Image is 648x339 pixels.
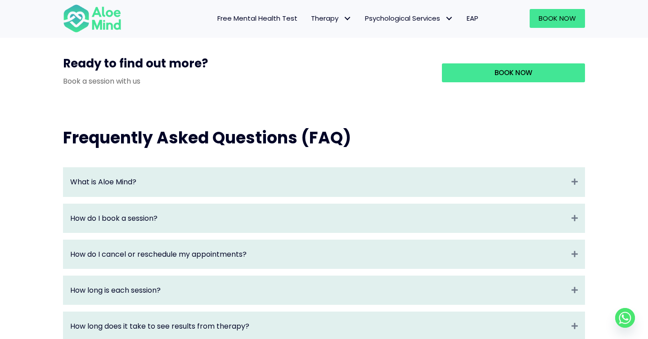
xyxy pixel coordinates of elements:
a: Whatsapp [615,308,635,328]
a: How long is each session? [70,285,567,295]
a: EAP [460,9,485,28]
a: Book Now [442,63,585,82]
a: TherapyTherapy: submenu [304,9,358,28]
a: Psychological ServicesPsychological Services: submenu [358,9,460,28]
span: Therapy [311,13,351,23]
span: Therapy: submenu [341,12,354,25]
i: Expand [571,321,578,331]
a: How long does it take to see results from therapy? [70,321,567,331]
a: How do I book a session? [70,213,567,223]
i: Expand [571,285,578,295]
a: Book Now [530,9,585,28]
p: Book a session with us [63,76,428,86]
span: Frequently Asked Questions (FAQ) [63,126,351,149]
a: What is Aloe Mind? [70,177,567,187]
a: How do I cancel or reschedule my appointments? [70,249,567,259]
span: Free Mental Health Test [217,13,297,23]
span: Book Now [495,68,532,77]
i: Expand [571,249,578,259]
span: EAP [467,13,478,23]
img: Aloe mind Logo [63,4,121,33]
a: Free Mental Health Test [211,9,304,28]
nav: Menu [133,9,485,28]
span: Psychological Services: submenu [442,12,455,25]
i: Expand [571,177,578,187]
span: Psychological Services [365,13,453,23]
i: Expand [571,213,578,223]
h3: Ready to find out more? [63,55,428,76]
span: Book Now [539,13,576,23]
